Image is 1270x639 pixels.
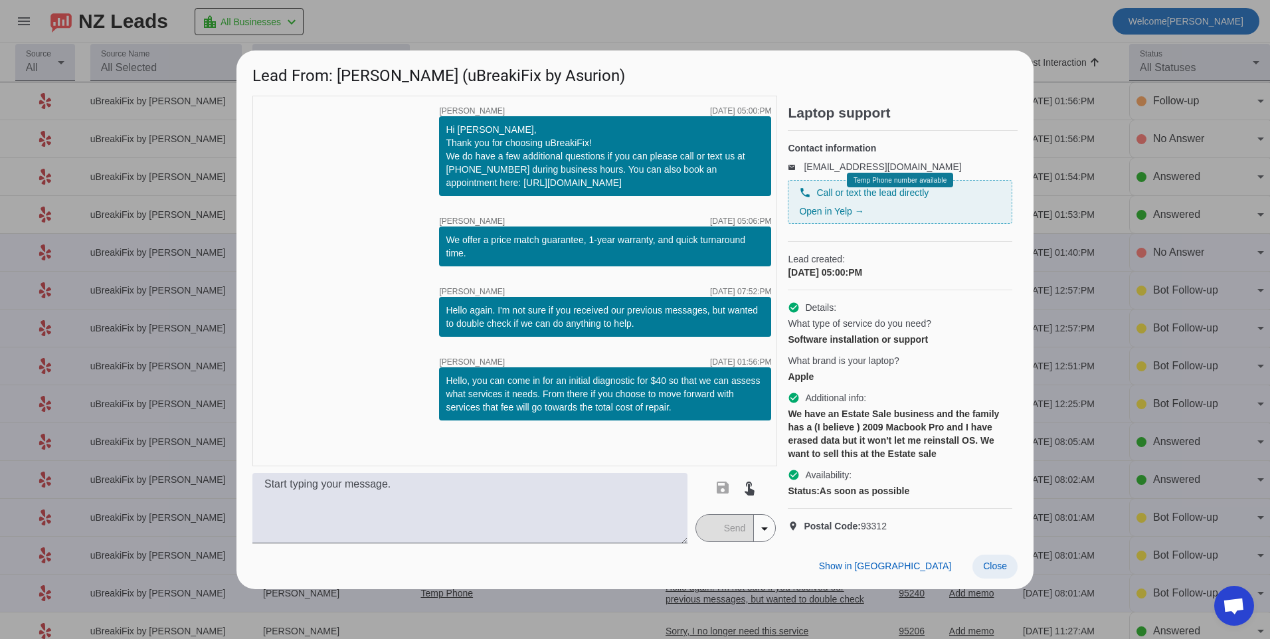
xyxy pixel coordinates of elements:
[788,407,1012,460] div: We have an Estate Sale business and the family has a (I believe ) 2009 Macbook Pro and I have era...
[788,486,819,496] strong: Status:
[819,561,951,571] span: Show in [GEOGRAPHIC_DATA]
[439,217,505,225] span: [PERSON_NAME]
[816,186,929,199] span: Call or text the lead directly
[788,354,899,367] span: What brand is your laptop?
[446,374,765,414] div: Hello, you can come in for an initial diagnostic for $40 so that we can assess what services it n...
[446,123,765,189] div: Hi [PERSON_NAME], Thank you for choosing uBreakiFix! We do have a few additional questions if you...
[788,392,800,404] mat-icon: check_circle
[788,469,800,481] mat-icon: check_circle
[788,302,800,314] mat-icon: check_circle
[799,206,863,217] a: Open in Yelp →
[788,484,1012,498] div: As soon as possible
[805,301,836,314] span: Details:
[983,561,1007,571] span: Close
[788,317,931,330] span: What type of service do you need?
[439,107,505,115] span: [PERSON_NAME]
[808,555,962,579] button: Show in [GEOGRAPHIC_DATA]
[439,358,505,366] span: [PERSON_NAME]
[788,266,1012,279] div: [DATE] 05:00:PM
[710,217,771,225] div: [DATE] 05:06:PM
[805,391,866,405] span: Additional info:
[788,333,1012,346] div: Software installation or support
[788,521,804,531] mat-icon: location_on
[788,141,1012,155] h4: Contact information
[710,288,771,296] div: [DATE] 07:52:PM
[804,161,961,172] a: [EMAIL_ADDRESS][DOMAIN_NAME]
[788,163,804,170] mat-icon: email
[446,233,765,260] div: We offer a price match guarantee, 1-year warranty, and quick turnaround time.​
[804,521,861,531] strong: Postal Code:
[741,480,757,496] mat-icon: touch_app
[1214,586,1254,626] div: Open chat
[788,370,1012,383] div: Apple
[788,252,1012,266] span: Lead created:
[788,106,1018,120] h2: Laptop support
[799,187,811,199] mat-icon: phone
[972,555,1018,579] button: Close
[236,50,1034,95] h1: Lead From: [PERSON_NAME] (uBreakiFix by Asurion)
[710,358,771,366] div: [DATE] 01:56:PM
[805,468,852,482] span: Availability:
[854,177,947,184] span: Temp Phone number available
[710,107,771,115] div: [DATE] 05:00:PM
[439,288,505,296] span: [PERSON_NAME]
[757,521,772,537] mat-icon: arrow_drop_down
[804,519,887,533] span: 93312
[446,304,765,330] div: Hello again. I'm not sure if you received our previous messages, but wanted to double check if we...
